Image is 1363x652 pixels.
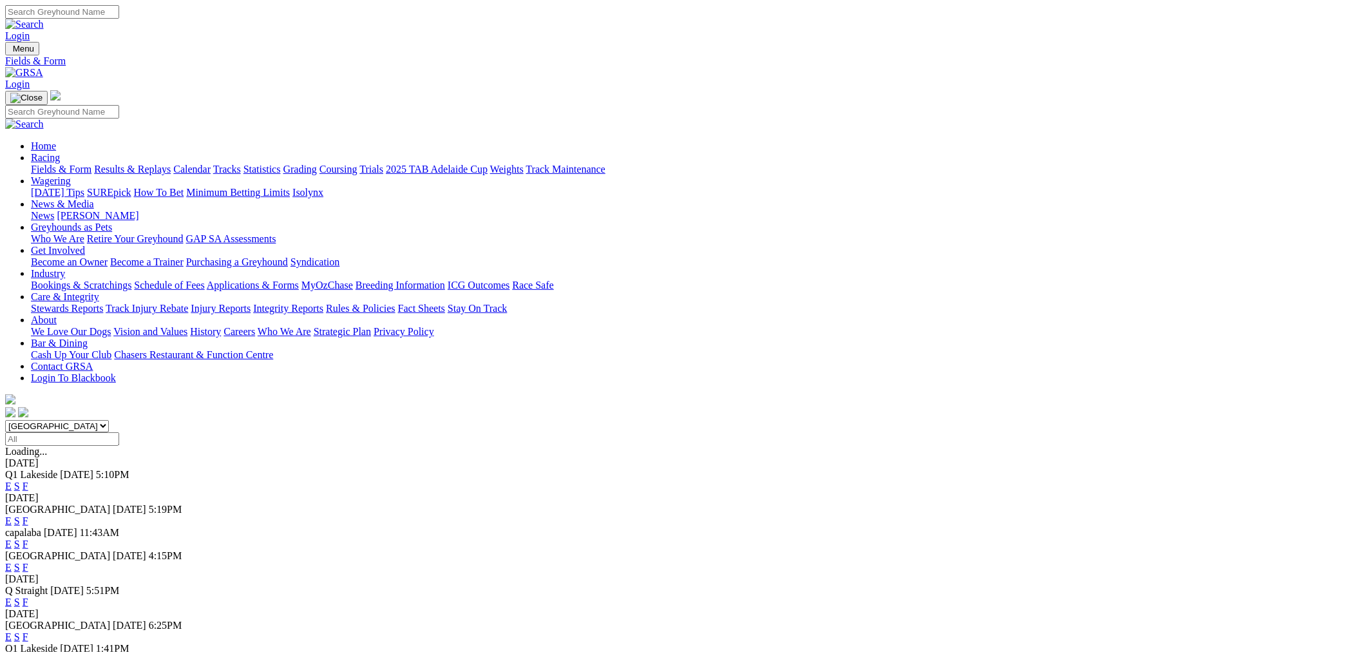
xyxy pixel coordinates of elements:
[5,597,12,608] a: E
[5,105,119,119] input: Search
[5,515,12,526] a: E
[14,631,20,642] a: S
[31,268,65,279] a: Industry
[31,349,1358,361] div: Bar & Dining
[5,30,30,41] a: Login
[31,210,54,221] a: News
[31,338,88,349] a: Bar & Dining
[23,539,28,550] a: F
[10,93,43,103] img: Close
[31,245,85,256] a: Get Involved
[398,303,445,314] a: Fact Sheets
[5,631,12,642] a: E
[31,280,131,291] a: Bookings & Scratchings
[173,164,211,175] a: Calendar
[5,457,1358,469] div: [DATE]
[5,608,1358,620] div: [DATE]
[5,539,12,550] a: E
[44,527,77,538] span: [DATE]
[31,152,60,163] a: Racing
[31,280,1358,291] div: Industry
[190,326,221,337] a: History
[87,187,131,198] a: SUREpick
[291,256,339,267] a: Syndication
[23,631,28,642] a: F
[134,187,184,198] a: How To Bet
[31,303,1358,314] div: Care & Integrity
[5,446,47,457] span: Loading...
[80,527,120,538] span: 11:43AM
[31,314,57,325] a: About
[5,585,48,596] span: Q Straight
[14,562,20,573] a: S
[186,256,288,267] a: Purchasing a Greyhound
[5,504,110,515] span: [GEOGRAPHIC_DATA]
[374,326,434,337] a: Privacy Policy
[14,515,20,526] a: S
[113,620,146,631] span: [DATE]
[113,504,146,515] span: [DATE]
[5,19,44,30] img: Search
[31,326,1358,338] div: About
[31,140,56,151] a: Home
[5,562,12,573] a: E
[13,44,34,53] span: Menu
[31,198,94,209] a: News & Media
[31,233,1358,245] div: Greyhounds as Pets
[326,303,396,314] a: Rules & Policies
[106,303,188,314] a: Track Injury Rebate
[87,233,184,244] a: Retire Your Greyhound
[31,187,84,198] a: [DATE] Tips
[96,469,129,480] span: 5:10PM
[94,164,171,175] a: Results & Replays
[5,91,48,105] button: Toggle navigation
[186,187,290,198] a: Minimum Betting Limits
[512,280,553,291] a: Race Safe
[5,55,1358,67] a: Fields & Form
[5,432,119,446] input: Select date
[110,256,184,267] a: Become a Trainer
[14,539,20,550] a: S
[186,233,276,244] a: GAP SA Assessments
[448,303,507,314] a: Stay On Track
[31,372,116,383] a: Login To Blackbook
[314,326,371,337] a: Strategic Plan
[283,164,317,175] a: Grading
[31,326,111,337] a: We Love Our Dogs
[114,349,273,360] a: Chasers Restaurant & Function Centre
[526,164,605,175] a: Track Maintenance
[31,210,1358,222] div: News & Media
[31,349,111,360] a: Cash Up Your Club
[113,326,187,337] a: Vision and Values
[5,119,44,130] img: Search
[31,303,103,314] a: Stewards Reports
[50,90,61,101] img: logo-grsa-white.png
[5,620,110,631] span: [GEOGRAPHIC_DATA]
[57,210,138,221] a: [PERSON_NAME]
[14,481,20,492] a: S
[224,326,255,337] a: Careers
[31,233,84,244] a: Who We Are
[23,515,28,526] a: F
[31,222,112,233] a: Greyhounds as Pets
[31,187,1358,198] div: Wagering
[23,481,28,492] a: F
[292,187,323,198] a: Isolynx
[356,280,445,291] a: Breeding Information
[5,469,57,480] span: Q1 Lakeside
[5,481,12,492] a: E
[448,280,510,291] a: ICG Outcomes
[149,550,182,561] span: 4:15PM
[5,42,39,55] button: Toggle navigation
[5,407,15,417] img: facebook.svg
[5,394,15,405] img: logo-grsa-white.png
[31,164,91,175] a: Fields & Form
[113,550,146,561] span: [DATE]
[14,597,20,608] a: S
[386,164,488,175] a: 2025 TAB Adelaide Cup
[5,550,110,561] span: [GEOGRAPHIC_DATA]
[5,573,1358,585] div: [DATE]
[243,164,281,175] a: Statistics
[258,326,311,337] a: Who We Are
